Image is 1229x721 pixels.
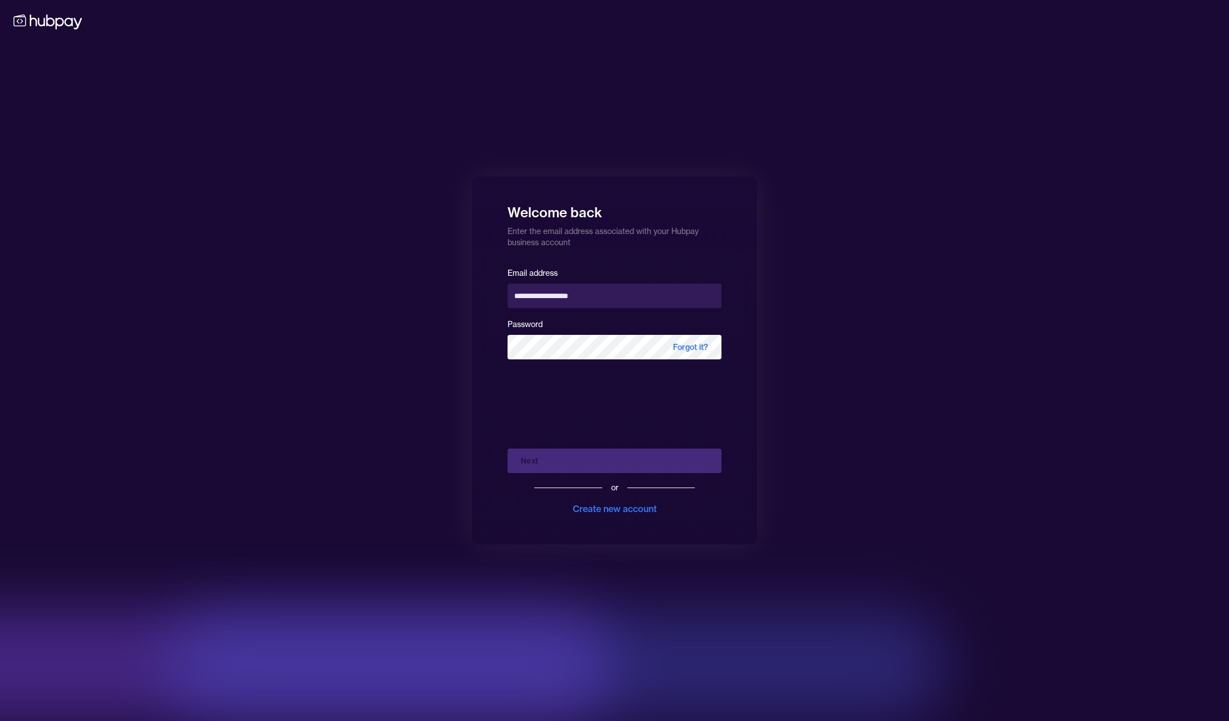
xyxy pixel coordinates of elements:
[660,335,721,359] span: Forgot it?
[508,221,721,248] p: Enter the email address associated with your Hubpay business account
[611,482,618,493] div: or
[508,319,543,329] label: Password
[573,502,657,515] div: Create new account
[508,197,721,221] h1: Welcome back
[508,268,558,278] label: Email address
